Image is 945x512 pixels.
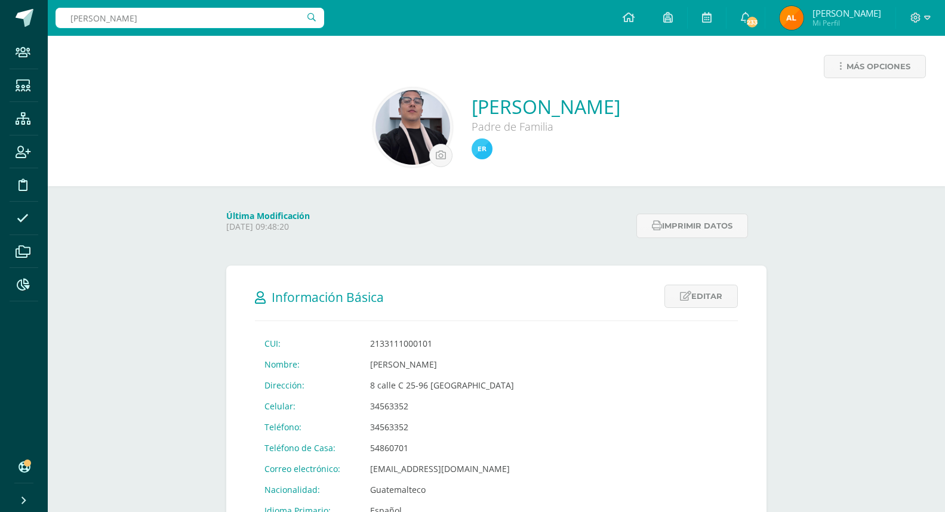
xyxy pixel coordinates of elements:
td: Nombre: [255,354,361,375]
td: 2133111000101 [361,333,524,354]
td: Nacionalidad: [255,479,361,500]
span: [PERSON_NAME] [812,7,881,19]
td: CUI: [255,333,361,354]
td: Teléfono: [255,417,361,437]
a: Más opciones [824,55,926,78]
img: af9b8bc9e20a7c198341f7486dafb623.png [780,6,804,30]
a: Editar [664,285,738,308]
img: 011a3071ef10a71fc259bb09ee43cd40.png [375,90,450,165]
a: [PERSON_NAME] [472,94,620,119]
span: Mi Perfil [812,18,881,28]
p: [DATE] 09:48:20 [226,221,629,232]
td: 34563352 [361,417,524,437]
td: Guatemalteco [361,479,524,500]
td: Celular: [255,396,361,417]
td: Teléfono de Casa: [255,437,361,458]
td: 8 calle C 25-96 [GEOGRAPHIC_DATA] [361,375,524,396]
td: Correo electrónico: [255,458,361,479]
td: [PERSON_NAME] [361,354,524,375]
img: 4d7c823e9250ed9b49abb928ad4f6e12.png [472,138,492,159]
h4: Última Modificación [226,210,629,221]
td: [EMAIL_ADDRESS][DOMAIN_NAME] [361,458,524,479]
div: Padre de Familia [472,119,620,134]
span: Más opciones [847,55,910,78]
span: Información Básica [272,289,384,306]
td: 54860701 [361,437,524,458]
td: 34563352 [361,396,524,417]
span: 233 [746,16,759,29]
button: Imprimir datos [636,214,748,238]
td: Dirección: [255,375,361,396]
input: Busca un usuario... [56,8,324,28]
